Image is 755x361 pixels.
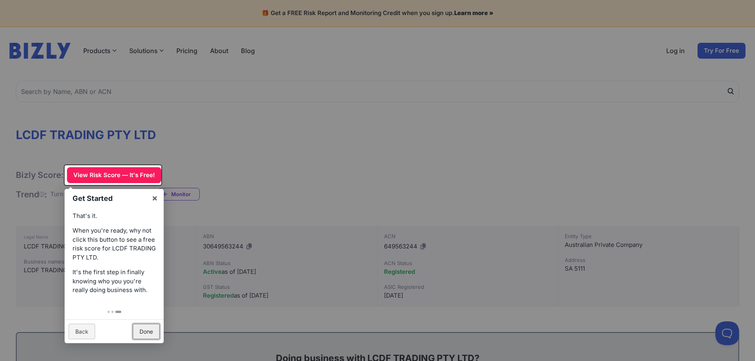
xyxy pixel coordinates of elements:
[69,324,95,339] a: Back
[146,189,164,207] a: ×
[73,226,156,262] p: When you're ready, why not click this button to see a free risk score for LCDF TRADING PTY LTD.
[73,193,147,204] h1: Get Started
[73,268,156,295] p: It's the first step in finally knowing who you you're really doing business with.
[133,324,160,339] a: Done
[73,212,156,221] p: That's it.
